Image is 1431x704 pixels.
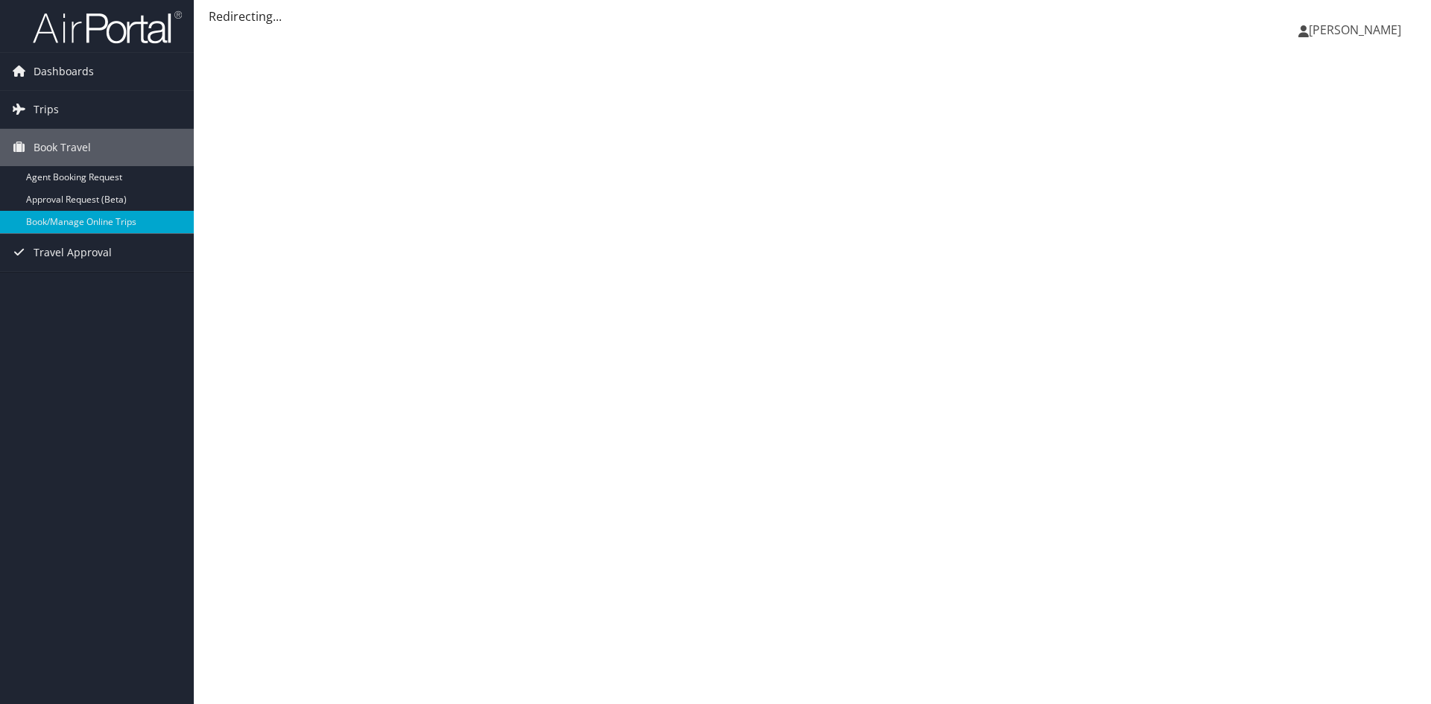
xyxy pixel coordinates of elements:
[34,129,91,166] span: Book Travel
[34,91,59,128] span: Trips
[33,10,182,45] img: airportal-logo.png
[1298,7,1416,52] a: [PERSON_NAME]
[209,7,1416,25] div: Redirecting...
[34,234,112,271] span: Travel Approval
[34,53,94,90] span: Dashboards
[1309,22,1401,38] span: [PERSON_NAME]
